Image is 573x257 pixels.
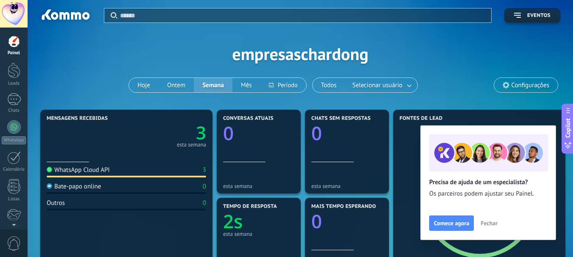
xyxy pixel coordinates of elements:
[223,208,243,234] text: 2s
[2,196,26,202] div: Listas
[223,116,274,122] span: Conversas atuais
[313,78,345,92] button: Todos
[481,220,498,226] span: Fechar
[47,199,65,207] div: Outros
[2,81,26,86] div: Leads
[194,78,232,92] button: Semana
[203,166,206,174] div: 3
[311,183,383,189] div: esta semana
[203,199,206,207] div: 0
[223,120,234,146] text: 0
[129,78,159,92] button: Hoje
[527,13,551,19] span: Eventos
[564,118,572,138] span: Copilot
[260,78,306,92] button: Período
[311,116,371,122] span: Chats sem respostas
[47,167,52,172] img: WhatsApp Cloud API
[203,182,206,191] div: 0
[429,216,474,231] button: Comece agora
[126,121,206,145] a: 3
[47,166,110,174] div: WhatsApp Cloud API
[512,82,549,89] span: Configurações
[429,178,547,186] h2: Precisa de ajuda de um especialista?
[177,143,206,147] div: esta semana
[400,116,443,122] span: Fontes de lead
[477,217,501,229] button: Fechar
[311,208,322,234] text: 0
[311,204,376,210] span: Mais tempo esperando
[47,183,52,189] img: Bate-papo online
[311,120,322,146] text: 0
[345,78,417,92] button: Selecionar usuário
[429,190,547,198] span: Os parceiros podem ajustar seu Painel.
[434,220,469,226] span: Comece agora
[2,50,26,56] div: Painel
[47,182,101,191] div: Bate-papo online
[232,78,260,92] button: Mês
[223,183,294,189] div: esta semana
[47,116,108,122] span: Mensagens recebidas
[2,167,26,172] div: Calendário
[504,8,560,23] button: Eventos
[351,80,404,91] span: Selecionar usuário
[2,108,26,113] div: Chats
[196,121,206,145] text: 3
[159,78,194,92] button: Ontem
[2,136,26,144] div: WhatsApp
[223,204,277,210] span: Tempo de resposta
[223,231,294,237] div: esta semana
